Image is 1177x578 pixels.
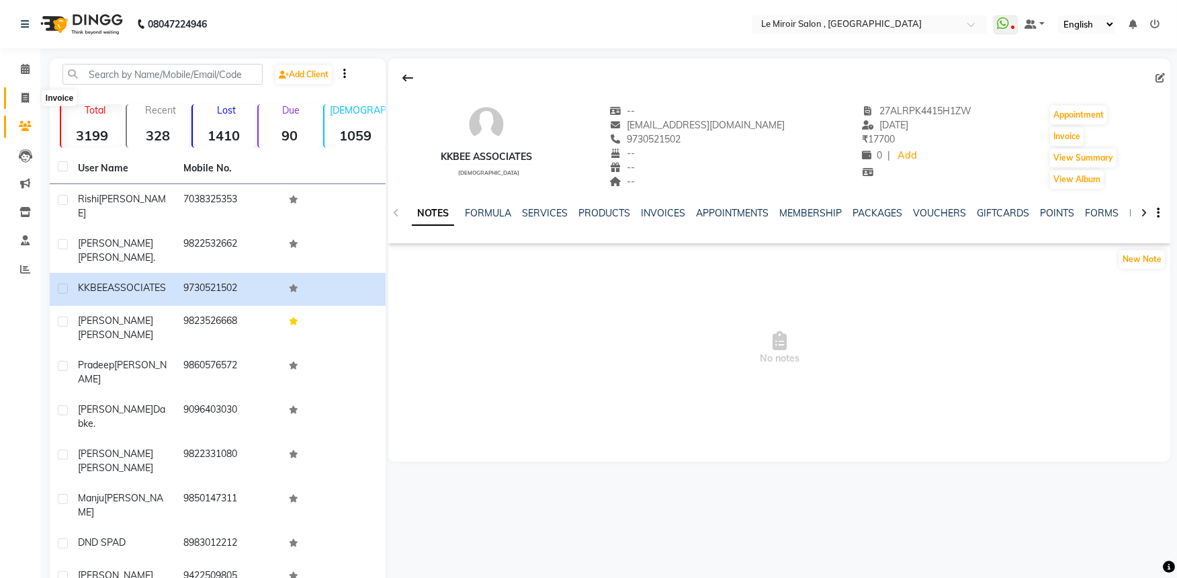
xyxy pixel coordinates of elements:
[388,281,1170,415] span: No notes
[78,193,99,205] span: Rishi
[261,104,320,116] p: Due
[175,184,281,229] td: 7038325353
[148,5,207,43] b: 08047224946
[862,105,971,117] span: 27ALRPK4415H1ZW
[175,350,281,395] td: 9860576572
[78,359,167,385] span: [PERSON_NAME]
[465,207,511,219] a: FORMULA
[609,147,635,159] span: --
[78,329,153,341] span: [PERSON_NAME]
[853,207,902,219] a: PACKAGES
[198,104,255,116] p: Lost
[609,161,635,173] span: --
[78,251,155,263] span: [PERSON_NAME].
[779,207,842,219] a: MEMBERSHIP
[459,169,520,176] span: [DEMOGRAPHIC_DATA]
[78,237,153,249] span: [PERSON_NAME]
[275,65,332,84] a: Add Client
[1119,250,1165,269] button: New Note
[862,133,895,145] span: 17700
[78,536,119,548] span: DND SPA
[70,153,175,184] th: User Name
[466,104,507,144] img: avatar
[578,207,630,219] a: PRODUCTS
[522,207,568,219] a: SERVICES
[1050,106,1107,124] button: Appointment
[62,64,263,85] input: Search by Name/Mobile/Email/Code
[42,90,77,106] div: Invoice
[78,462,153,474] span: [PERSON_NAME]
[330,104,386,116] p: [DEMOGRAPHIC_DATA]
[132,104,189,116] p: Recent
[896,147,919,165] a: Add
[175,395,281,439] td: 9096403030
[175,528,281,561] td: 8983012212
[609,175,635,188] span: --
[1040,207,1074,219] a: POINTS
[78,282,107,294] span: KKBEE
[609,133,681,145] span: 9730521502
[1050,149,1117,167] button: View Summary
[127,127,189,144] strong: 328
[441,150,532,164] div: KKBEE ASSOCIATES
[78,492,104,504] span: Manju
[175,273,281,306] td: 9730521502
[175,306,281,350] td: 9823526668
[324,127,386,144] strong: 1059
[175,483,281,528] td: 9850147311
[78,492,163,518] span: [PERSON_NAME]
[107,282,166,294] span: ASSOCIATES
[609,105,635,117] span: --
[862,149,882,161] span: 0
[977,207,1029,219] a: GIFTCARDS
[862,119,908,131] span: [DATE]
[78,448,153,460] span: [PERSON_NAME]
[641,207,685,219] a: INVOICES
[78,403,153,415] span: [PERSON_NAME]
[1129,207,1162,219] a: FAMILY
[913,207,966,219] a: VOUCHERS
[175,153,281,184] th: Mobile No.
[696,207,769,219] a: APPOINTMENTS
[78,359,114,371] span: Pradeep
[175,229,281,273] td: 9822532662
[67,104,123,116] p: Total
[862,133,868,145] span: ₹
[175,439,281,483] td: 9822331080
[1050,170,1104,189] button: View Album
[1050,127,1084,146] button: Invoice
[259,127,320,144] strong: 90
[34,5,126,43] img: logo
[78,315,153,327] span: [PERSON_NAME]
[412,202,454,226] a: NOTES
[119,536,126,548] span: D
[61,127,123,144] strong: 3199
[78,193,166,219] span: [PERSON_NAME]
[193,127,255,144] strong: 1410
[1085,207,1119,219] a: FORMS
[394,65,422,91] div: Back to Client
[887,149,890,163] span: |
[609,119,785,131] span: [EMAIL_ADDRESS][DOMAIN_NAME]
